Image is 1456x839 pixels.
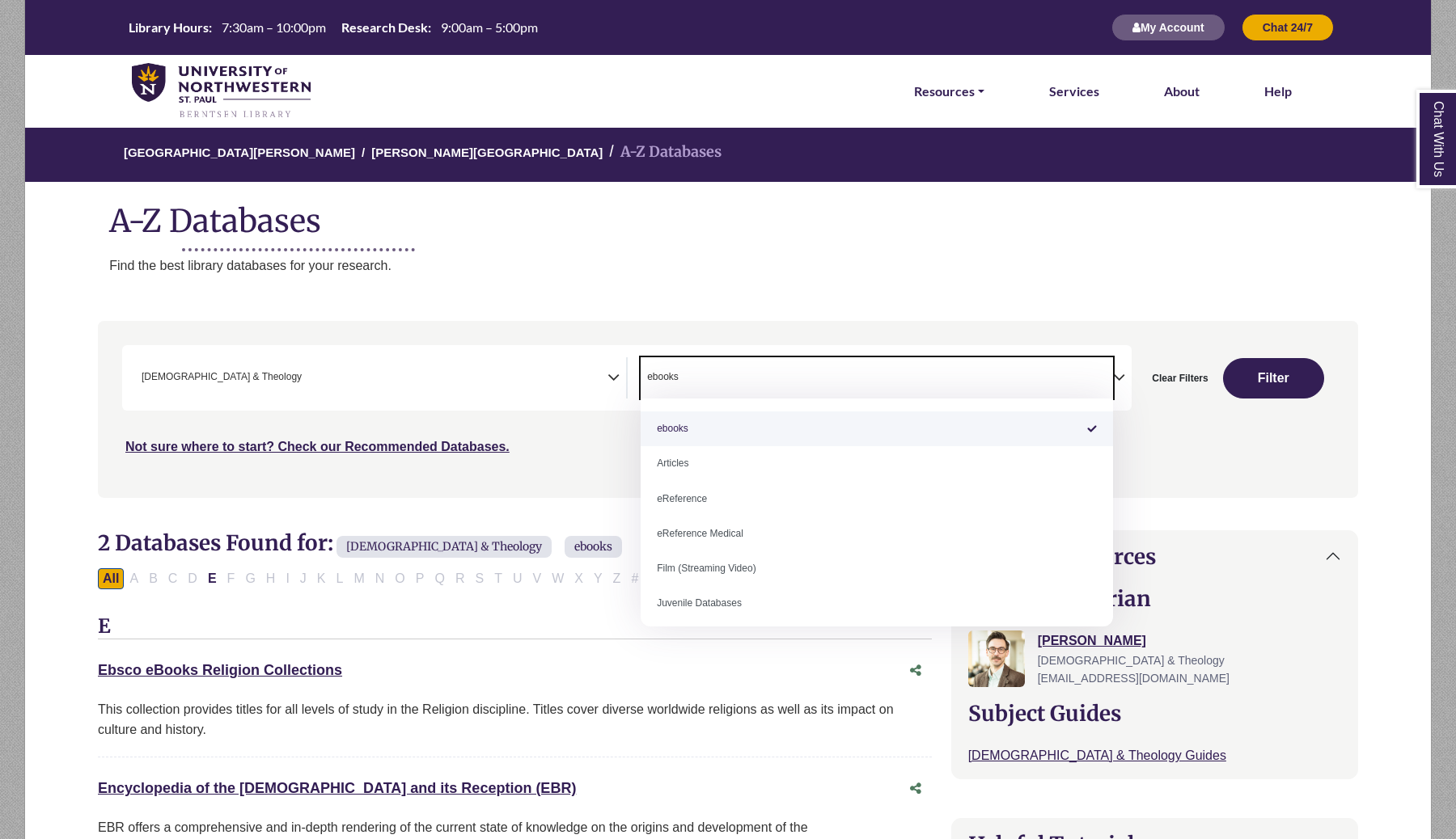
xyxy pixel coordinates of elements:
button: Clear Filters [1141,358,1218,398]
img: library_home [132,63,311,120]
table: Hours Today [122,19,544,34]
h2: Liaison Librarian [968,586,1341,611]
p: Find the best library databases for your research. [109,255,1431,276]
button: Subject Resources [952,531,1357,582]
h3: E [98,615,932,639]
li: Film (Streaming Video) [641,551,1113,586]
a: Resources [914,81,984,102]
button: Share this database [899,656,932,686]
nav: Search filters [98,321,1358,497]
a: [PERSON_NAME] [1038,634,1146,647]
a: Services [1049,81,1099,102]
li: Juvenile Databases [641,586,1113,621]
button: Share this database [899,774,932,804]
a: My Account [1111,20,1225,34]
li: Articles [641,446,1113,481]
li: ebooks [641,369,679,385]
a: Not sure where to start? Check our Recommended Databases. [125,440,510,453]
li: eReference Medical [641,516,1113,551]
span: [EMAIL_ADDRESS][DOMAIN_NAME] [1038,672,1230,685]
span: [DEMOGRAPHIC_DATA] & Theology [142,369,302,385]
div: This collection provides titles for all levels of study in the Religion discipline. Titles cover ... [98,699,932,740]
div: Alpha-list to filter by first letter of database name [98,571,645,584]
span: [DEMOGRAPHIC_DATA] & Theology [1038,654,1225,667]
th: Research Desk: [335,19,432,36]
a: About [1164,81,1200,102]
span: ebooks [565,536,622,558]
nav: breadcrumb [24,126,1431,182]
a: [GEOGRAPHIC_DATA][PERSON_NAME] [124,143,355,159]
a: Hours Today [122,19,544,37]
a: [DEMOGRAPHIC_DATA] & Theology Guides [968,748,1226,762]
li: ebooks [641,411,1113,446]
li: Bible & Theology [135,369,302,385]
h1: A-Z Databases [25,190,1431,239]
span: 2 Databases Found for: [98,529,333,556]
li: A-Z Databases [603,141,722,164]
button: Chat 24/7 [1242,14,1334,41]
textarea: Search [682,373,689,386]
a: Encyclopedia of the [DEMOGRAPHIC_DATA] and its Reception (EBR) [98,780,576,796]
button: Filter Results E [203,568,222,589]
th: Library Hours: [122,19,213,36]
h2: Subject Guides [968,701,1341,726]
li: eReference [641,482,1113,516]
button: All [98,568,124,589]
a: Help [1264,81,1292,102]
span: 7:30am – 10:00pm [222,19,326,35]
button: My Account [1111,14,1225,41]
span: [DEMOGRAPHIC_DATA] & Theology [336,536,552,558]
a: Ebsco eBooks Religion Collections [98,662,342,678]
span: 9:00am – 5:00pm [441,19,538,35]
a: Chat 24/7 [1242,20,1334,34]
span: ebooks [647,369,679,385]
button: Submit for Search Results [1223,358,1325,398]
a: [PERSON_NAME][GEOGRAPHIC_DATA] [371,143,603,159]
img: Greg Rosauer [968,630,1025,687]
textarea: Search [305,373,312,386]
